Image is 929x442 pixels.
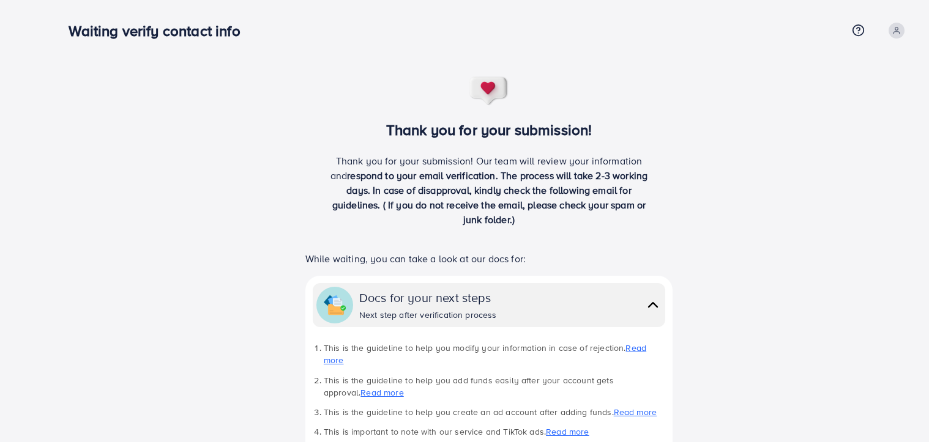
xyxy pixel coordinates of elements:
[359,289,497,306] div: Docs for your next steps
[332,169,648,226] span: respond to your email verification. The process will take 2-3 working days. In case of disapprova...
[324,374,665,399] li: This is the guideline to help you add funds easily after your account gets approval.
[360,386,403,399] a: Read more
[324,294,346,316] img: collapse
[644,296,662,314] img: collapse
[359,309,497,321] div: Next step after verification process
[326,153,652,227] p: Thank you for your submission! Our team will review your information and
[324,425,665,438] li: This is important to note with our service and TikTok ads.
[324,342,646,366] a: Read more
[546,425,589,438] a: Read more
[285,121,693,139] h3: Thank you for your submission!
[324,406,665,418] li: This is the guideline to help you create an ad account after adding funds.
[69,22,250,40] h3: Waiting verify contact info
[614,406,657,418] a: Read more
[469,76,509,106] img: success
[305,251,673,266] p: While waiting, you can take a look at our docs for:
[324,342,665,367] li: This is the guideline to help you modify your information in case of rejection.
